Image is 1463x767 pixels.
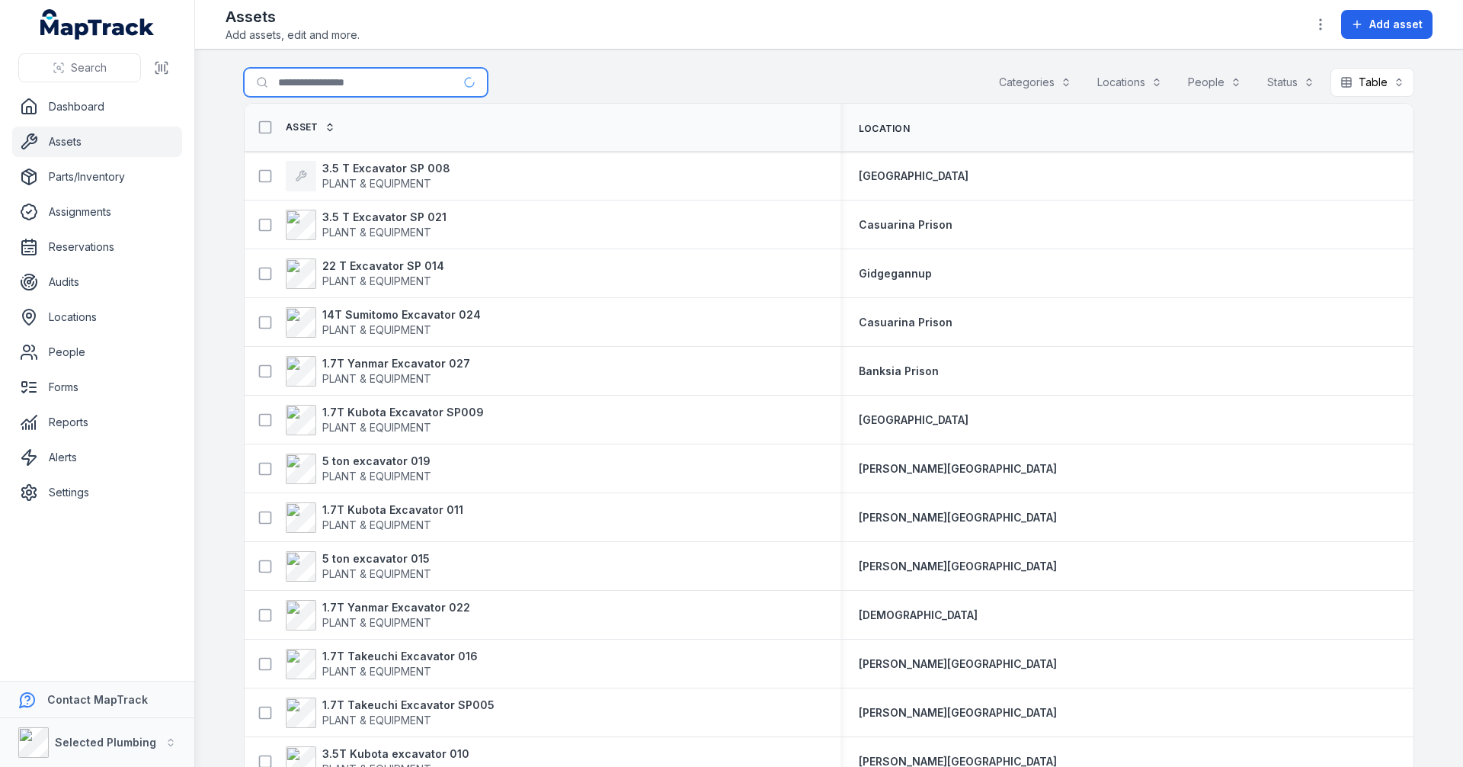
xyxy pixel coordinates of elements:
span: PLANT & EQUIPMENT [322,177,431,190]
span: [PERSON_NAME][GEOGRAPHIC_DATA] [859,560,1057,573]
span: Add assets, edit and more. [226,27,360,43]
a: [PERSON_NAME][GEOGRAPHIC_DATA] [859,705,1057,720]
button: Add asset [1341,10,1433,39]
strong: Selected Plumbing [55,736,156,749]
strong: 1.7T Kubota Excavator 011 [322,502,463,518]
span: [PERSON_NAME][GEOGRAPHIC_DATA] [859,511,1057,524]
span: [GEOGRAPHIC_DATA] [859,169,968,182]
strong: Contact MapTrack [47,693,148,706]
a: [DEMOGRAPHIC_DATA] [859,608,978,623]
a: [PERSON_NAME][GEOGRAPHIC_DATA] [859,510,1057,525]
span: PLANT & EQUIPMENT [322,665,431,678]
a: 1.7T Takeuchi Excavator SP005PLANT & EQUIPMENT [286,698,495,728]
a: [GEOGRAPHIC_DATA] [859,412,968,428]
strong: 5 ton excavator 019 [322,454,431,469]
a: 1.7T Kubota Excavator SP009PLANT & EQUIPMENT [286,405,484,435]
span: PLANT & EQUIPMENT [322,567,431,580]
a: Gidgegannup [859,266,932,281]
strong: 3.5T Kubota excavator 010 [322,746,469,762]
a: Assets [12,127,182,157]
strong: 1.7T Takeuchi Excavator SP005 [322,698,495,713]
a: Forms [12,372,182,403]
span: [DEMOGRAPHIC_DATA] [859,608,978,621]
span: PLANT & EQUIPMENT [322,470,431,483]
strong: 1.7T Takeuchi Excavator 016 [322,649,478,664]
span: [PERSON_NAME][GEOGRAPHIC_DATA] [859,462,1057,475]
button: Status [1257,68,1324,97]
a: Casuarina Prison [859,217,952,233]
a: 3.5 T Excavator SP 021PLANT & EQUIPMENT [286,210,447,240]
span: PLANT & EQUIPMENT [322,323,431,336]
span: Casuarina Prison [859,316,952,329]
a: 5 ton excavator 019PLANT & EQUIPMENT [286,454,431,484]
button: Locations [1087,68,1172,97]
a: 5 ton excavator 015PLANT & EQUIPMENT [286,551,431,582]
a: Assignments [12,197,182,227]
span: PLANT & EQUIPMENT [322,616,431,629]
a: 1.7T Takeuchi Excavator 016PLANT & EQUIPMENT [286,649,478,679]
a: 14T Sumitomo Excavator 024PLANT & EQUIPMENT [286,307,481,338]
span: [PERSON_NAME][GEOGRAPHIC_DATA] [859,657,1057,670]
span: [GEOGRAPHIC_DATA] [859,413,968,426]
span: PLANT & EQUIPMENT [322,372,431,385]
a: Parts/Inventory [12,162,182,192]
a: 1.7T Kubota Excavator 011PLANT & EQUIPMENT [286,502,463,533]
a: Reports [12,407,182,438]
a: [PERSON_NAME][GEOGRAPHIC_DATA] [859,656,1057,672]
a: 1.7T Yanmar Excavator 022PLANT & EQUIPMENT [286,600,470,631]
button: Categories [989,68,1081,97]
strong: 3.5 T Excavator SP 021 [322,210,447,225]
a: Banksia Prison [859,364,939,379]
span: Add asset [1369,17,1423,32]
button: Table [1330,68,1414,97]
span: Asset [286,121,319,133]
span: PLANT & EQUIPMENT [322,421,431,434]
a: People [12,337,182,367]
strong: 14T Sumitomo Excavator 024 [322,307,481,323]
span: Gidgegannup [859,267,932,280]
strong: 1.7T Yanmar Excavator 022 [322,600,470,615]
span: PLANT & EQUIPMENT [322,518,431,531]
a: MapTrack [40,9,155,40]
strong: 1.7T Kubota Excavator SP009 [322,405,484,420]
strong: 1.7T Yanmar Excavator 027 [322,356,470,371]
a: Locations [12,302,182,332]
span: Location [859,123,910,135]
span: [PERSON_NAME][GEOGRAPHIC_DATA] [859,706,1057,719]
a: 1.7T Yanmar Excavator 027PLANT & EQUIPMENT [286,356,470,387]
span: PLANT & EQUIPMENT [322,226,431,239]
span: PLANT & EQUIPMENT [322,714,431,727]
span: Search [71,60,107,75]
a: Dashboard [12,91,182,122]
a: Audits [12,267,182,297]
a: 22 T Excavator SP 014PLANT & EQUIPMENT [286,258,444,289]
a: Settings [12,477,182,508]
strong: 22 T Excavator SP 014 [322,258,444,274]
span: Banksia Prison [859,364,939,377]
h2: Assets [226,6,360,27]
strong: 3.5 T Excavator SP 008 [322,161,450,176]
a: Reservations [12,232,182,262]
strong: 5 ton excavator 015 [322,551,431,566]
a: [PERSON_NAME][GEOGRAPHIC_DATA] [859,461,1057,477]
span: Casuarina Prison [859,218,952,231]
a: Alerts [12,442,182,473]
button: Search [18,53,141,82]
button: People [1178,68,1251,97]
a: Casuarina Prison [859,315,952,330]
span: PLANT & EQUIPMENT [322,274,431,287]
a: [GEOGRAPHIC_DATA] [859,168,968,184]
a: Asset [286,121,335,133]
a: [PERSON_NAME][GEOGRAPHIC_DATA] [859,559,1057,574]
a: 3.5 T Excavator SP 008PLANT & EQUIPMENT [286,161,450,191]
